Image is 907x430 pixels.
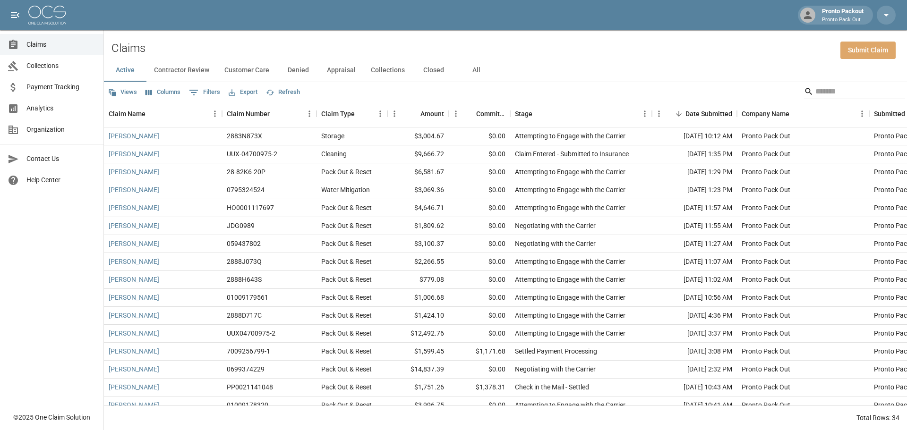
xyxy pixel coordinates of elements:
[652,271,737,289] div: [DATE] 11:02 AM
[515,203,625,212] div: Attempting to Engage with the Carrier
[28,6,66,25] img: ocs-logo-white-transparent.png
[449,163,510,181] div: $0.00
[109,400,159,410] a: [PERSON_NAME]
[217,59,277,82] button: Customer Care
[742,400,790,410] div: Pronto Pack Out
[319,59,363,82] button: Appraisal
[742,257,790,266] div: Pronto Pack Out
[321,185,370,194] div: Water Mitigation
[109,131,159,141] a: [PERSON_NAME]
[26,103,96,113] span: Analytics
[515,293,625,302] div: Attempting to Engage with the Carrier
[227,382,273,392] div: PP0021141048
[449,271,510,289] div: $0.00
[109,149,159,159] a: [PERSON_NAME]
[109,203,159,212] a: [PERSON_NAME]
[387,217,449,235] div: $1,809.62
[855,107,869,121] button: Menu
[652,217,737,235] div: [DATE] 11:55 AM
[227,203,274,212] div: HO0001117697
[515,257,625,266] div: Attempting to Engage with the Carrier
[449,101,510,127] div: Committed Amount
[387,307,449,325] div: $1,424.10
[321,101,355,127] div: Claim Type
[652,325,737,343] div: [DATE] 3:37 PM
[449,181,510,199] div: $0.00
[264,85,302,100] button: Refresh
[317,101,387,127] div: Claim Type
[387,163,449,181] div: $6,581.67
[109,167,159,177] a: [PERSON_NAME]
[449,253,510,271] div: $0.00
[449,396,510,414] div: $0.00
[387,235,449,253] div: $3,100.37
[449,289,510,307] div: $0.00
[387,199,449,217] div: $4,646.71
[449,361,510,379] div: $0.00
[742,239,790,248] div: Pronto Pack Out
[227,275,262,284] div: 2888H643S
[449,217,510,235] div: $0.00
[652,181,737,199] div: [DATE] 1:23 PM
[742,221,790,230] div: Pronto Pack Out
[737,101,869,127] div: Company Name
[111,42,145,55] h2: Claims
[321,346,372,356] div: Pack Out & Reset
[840,42,896,59] a: Submit Claim
[652,343,737,361] div: [DATE] 3:08 PM
[227,131,262,141] div: 2883N873X
[387,253,449,271] div: $2,266.55
[515,364,596,374] div: Negotiating with the Carrier
[742,293,790,302] div: Pronto Pack Out
[515,329,625,338] div: Attempting to Engage with the Carrier
[208,107,222,121] button: Menu
[26,61,96,71] span: Collections
[270,107,283,120] button: Sort
[449,199,510,217] div: $0.00
[321,311,372,320] div: Pack Out & Reset
[449,325,510,343] div: $0.00
[387,127,449,145] div: $3,004.67
[227,221,255,230] div: JDG0989
[355,107,368,120] button: Sort
[104,59,907,82] div: dynamic tabs
[387,101,449,127] div: Amount
[222,101,317,127] div: Claim Number
[387,181,449,199] div: $3,069.36
[227,293,268,302] div: 01009179561
[652,235,737,253] div: [DATE] 11:27 AM
[387,271,449,289] div: $779.08
[515,239,596,248] div: Negotiating with the Carrier
[321,167,372,177] div: Pack Out & Reset
[742,382,790,392] div: Pronto Pack Out
[109,221,159,230] a: [PERSON_NAME]
[363,59,412,82] button: Collections
[321,257,372,266] div: Pack Out & Reset
[420,101,444,127] div: Amount
[515,382,589,392] div: Check in the Mail - Settled
[321,203,372,212] div: Pack Out & Reset
[449,379,510,396] div: $1,378.31
[109,346,159,356] a: [PERSON_NAME]
[742,203,790,212] div: Pronto Pack Out
[652,107,666,121] button: Menu
[109,364,159,374] a: [PERSON_NAME]
[387,325,449,343] div: $12,492.76
[26,82,96,92] span: Payment Tracking
[742,149,790,159] div: Pronto Pack Out
[515,149,629,159] div: Claim Entered - Submitted to Insurance
[227,149,277,159] div: UUX-04700975-2
[510,101,652,127] div: Stage
[412,59,455,82] button: Closed
[321,329,372,338] div: Pack Out & Reset
[449,235,510,253] div: $0.00
[455,59,497,82] button: All
[227,185,265,194] div: 0795324524
[321,221,372,230] div: Pack Out & Reset
[373,107,387,121] button: Menu
[742,364,790,374] div: Pronto Pack Out
[109,257,159,266] a: [PERSON_NAME]
[463,107,476,120] button: Sort
[227,346,270,356] div: 7009256799-1
[227,400,268,410] div: 01009178320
